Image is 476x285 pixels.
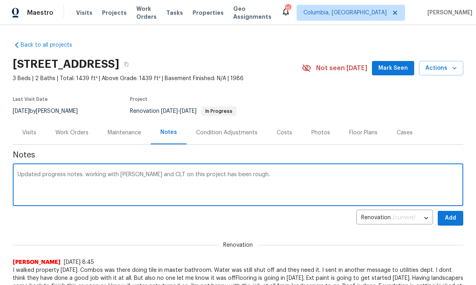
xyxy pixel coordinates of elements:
span: Add [444,213,457,223]
span: Geo Assignments [233,5,271,21]
span: - [161,108,197,114]
span: 3 Beds | 2 Baths | Total: 1439 ft² | Above Grade: 1439 ft² | Basement Finished: N/A | 1986 [13,75,302,83]
span: [PERSON_NAME] [424,9,472,17]
a: Back to all projects [13,41,89,49]
span: In Progress [202,109,236,114]
div: by [PERSON_NAME] [13,106,87,116]
span: (current) [392,215,415,220]
span: Maestro [27,9,53,17]
div: Photos [311,129,330,137]
span: [DATE] [13,108,30,114]
span: Visits [76,9,92,17]
div: Notes [160,128,177,136]
div: Condition Adjustments [196,129,258,137]
span: Projects [102,9,127,17]
div: Renovation (current) [356,208,433,228]
textarea: Updated progress notes: working with [PERSON_NAME] and CLT on this project has been rough. [18,172,458,200]
span: [PERSON_NAME] [13,258,61,266]
div: Costs [277,129,292,137]
span: Columbia, [GEOGRAPHIC_DATA] [303,9,387,17]
div: Cases [397,129,413,137]
span: Work Orders [136,5,157,21]
span: [DATE] 8:45 [64,259,94,265]
span: [DATE] [180,108,197,114]
span: Mark Seen [378,63,408,73]
span: Tasks [166,10,183,16]
button: Actions [419,61,463,76]
div: 12 [285,5,291,13]
span: Last Visit Date [13,97,48,102]
span: Properties [193,9,224,17]
button: Add [438,211,463,226]
span: [DATE] [161,108,178,114]
div: Maintenance [108,129,141,137]
span: Notes [13,151,463,159]
button: Mark Seen [372,61,414,76]
button: Copy Address [119,57,134,71]
span: Project [130,97,148,102]
span: Renovation [130,108,236,114]
div: Work Orders [55,129,89,137]
span: Actions [425,63,457,73]
div: Floor Plans [349,129,378,137]
span: Not seen [DATE] [316,64,367,72]
div: Visits [22,129,36,137]
h2: [STREET_ADDRESS] [13,60,119,68]
span: Renovation [218,241,258,249]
